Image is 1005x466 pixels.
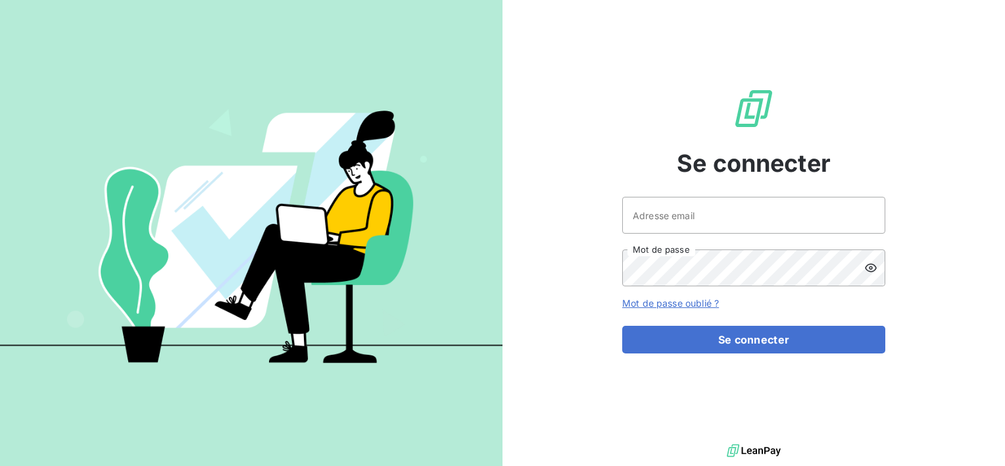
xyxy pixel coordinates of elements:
[622,298,719,309] a: Mot de passe oublié ?
[727,441,781,461] img: logo
[677,145,831,181] span: Se connecter
[622,197,885,234] input: placeholder
[733,88,775,130] img: Logo LeanPay
[622,326,885,353] button: Se connecter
